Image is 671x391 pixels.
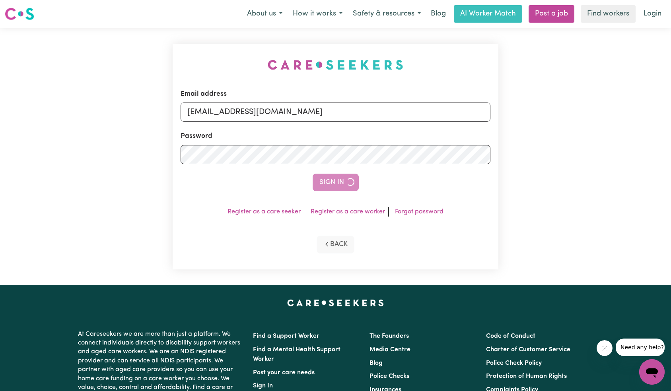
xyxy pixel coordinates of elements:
a: Blog [426,5,451,23]
a: Register as a care seeker [228,209,301,215]
a: The Founders [370,333,409,339]
a: Find workers [581,5,636,23]
a: Code of Conduct [486,333,535,339]
iframe: Message from company [616,339,665,356]
iframe: Button to launch messaging window [639,359,665,385]
label: Password [181,131,212,141]
a: Blog [370,360,383,366]
img: Careseekers logo [5,7,34,21]
a: Protection of Human Rights [486,373,567,379]
a: Careseekers logo [5,5,34,23]
button: About us [242,6,288,22]
a: Media Centre [370,346,410,353]
a: Login [639,5,666,23]
a: Find a Mental Health Support Worker [253,346,340,362]
a: Forgot password [395,209,443,215]
label: Email address [181,89,227,99]
a: Charter of Customer Service [486,346,570,353]
a: Register as a care worker [311,209,385,215]
a: Find a Support Worker [253,333,319,339]
iframe: Close message [597,340,613,356]
a: Post a job [529,5,574,23]
a: Careseekers home page [287,300,384,306]
a: AI Worker Match [454,5,522,23]
input: Email address [181,103,491,122]
a: Post your care needs [253,370,315,376]
a: Police Checks [370,373,409,379]
button: How it works [288,6,348,22]
a: Sign In [253,383,273,389]
button: Safety & resources [348,6,426,22]
a: Police Check Policy [486,360,542,366]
